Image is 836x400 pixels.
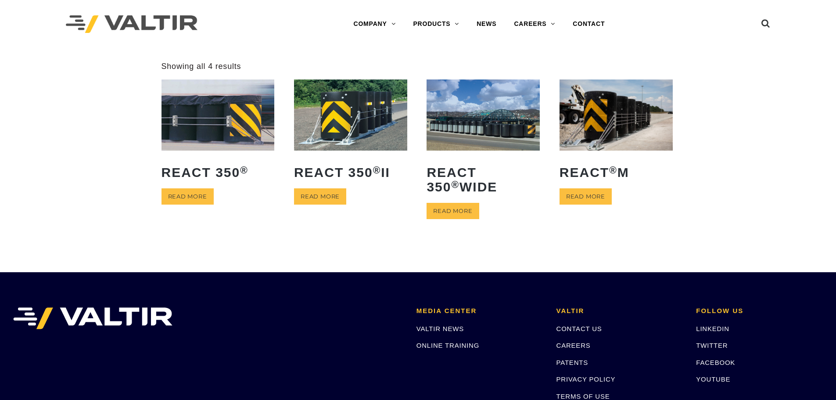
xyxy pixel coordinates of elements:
[560,79,673,186] a: REACT®M
[294,79,407,186] a: REACT 350®II
[560,159,673,186] h2: REACT M
[427,203,479,219] a: Read more about “REACT 350® Wide”
[468,15,505,33] a: NEWS
[556,393,610,400] a: TERMS OF USE
[696,375,730,383] a: YOUTUBE
[560,188,612,205] a: Read more about “REACT® M”
[373,165,381,176] sup: ®
[13,307,172,329] img: VALTIR
[344,15,404,33] a: COMPANY
[556,359,588,366] a: PATENTS
[556,307,683,315] h2: VALTIR
[416,325,464,332] a: VALTIR NEWS
[505,15,564,33] a: CAREERS
[427,79,540,200] a: REACT 350®Wide
[161,188,214,205] a: Read more about “REACT 350®”
[416,342,479,349] a: ONLINE TRAINING
[161,79,275,186] a: REACT 350®
[564,15,614,33] a: CONTACT
[696,307,823,315] h2: FOLLOW US
[696,359,735,366] a: FACEBOOK
[294,188,346,205] a: Read more about “REACT 350® II”
[451,179,459,190] sup: ®
[696,325,729,332] a: LINKEDIN
[696,342,728,349] a: TWITTER
[556,375,616,383] a: PRIVACY POLICY
[161,61,241,72] p: Showing all 4 results
[161,159,275,186] h2: REACT 350
[427,159,540,201] h2: REACT 350 Wide
[609,165,617,176] sup: ®
[294,159,407,186] h2: REACT 350 II
[416,307,543,315] h2: MEDIA CENTER
[556,342,591,349] a: CAREERS
[404,15,468,33] a: PRODUCTS
[66,15,197,33] img: Valtir
[240,165,248,176] sup: ®
[556,325,602,332] a: CONTACT US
